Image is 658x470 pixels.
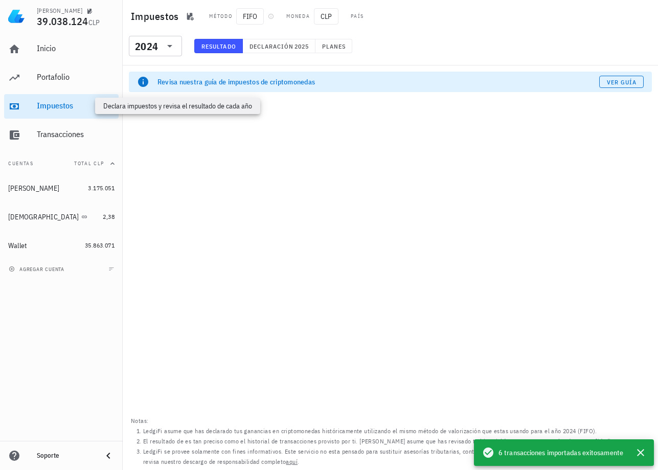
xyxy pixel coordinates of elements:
[37,14,88,28] span: 39.038.124
[37,101,115,110] div: Impuestos
[249,42,294,50] span: Declaración
[4,176,119,200] a: [PERSON_NAME] 3.175.051
[243,39,315,53] button: Declaración 2025
[8,8,25,25] img: LedgiFi
[368,10,380,23] div: CL-icon
[4,233,119,258] a: Wallet 35.863.071
[131,8,183,25] h1: Impuestos
[74,160,104,167] span: Total CLP
[236,8,264,25] span: FIFO
[209,12,232,20] div: Método
[599,76,644,88] a: Ver guía
[322,42,346,50] span: Planes
[37,43,115,53] div: Inicio
[88,184,115,192] span: 3.175.051
[129,36,182,56] div: 2024
[143,446,650,467] li: LedgiFi se provee solamente con fines informativos. Este servicio no esta pensado para sustituir ...
[123,413,658,470] footer: Notas:
[8,241,27,250] div: Wallet
[6,264,69,274] button: agregar cuenta
[37,72,115,82] div: Portafolio
[103,213,115,220] span: 2,38
[606,78,637,86] span: Ver guía
[37,7,82,15] div: [PERSON_NAME]
[498,447,623,458] span: 6 transacciones importadas exitosamente
[8,184,59,193] div: [PERSON_NAME]
[4,37,119,61] a: Inicio
[8,213,79,221] div: [DEMOGRAPHIC_DATA]
[4,205,119,229] a: [DEMOGRAPHIC_DATA] 2,38
[88,18,100,27] span: CLP
[143,426,650,436] li: LedgiFi asume que has declarado tus ganancias en criptomonedas históricamente utilizando el mismo...
[315,39,353,53] button: Planes
[4,94,119,119] a: Impuestos
[143,436,650,446] li: El resultado de es tan preciso como el historial de transacciones provisto por ti. [PERSON_NAME] ...
[351,12,364,20] div: País
[11,266,64,273] span: agregar cuenta
[4,65,119,90] a: Portafolio
[201,42,236,50] span: Resultado
[4,123,119,147] a: Transacciones
[286,458,298,465] a: aquí
[157,77,599,87] div: Revisa nuestra guía de impuestos de criptomonedas
[194,39,243,53] button: Resultado
[37,129,115,139] div: Transacciones
[135,41,158,52] div: 2024
[85,241,115,249] span: 35.863.071
[37,452,94,460] div: Soporte
[286,12,310,20] div: Moneda
[314,8,338,25] span: CLP
[636,8,652,25] div: avatar
[4,151,119,176] button: CuentasTotal CLP
[294,42,309,50] span: 2025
